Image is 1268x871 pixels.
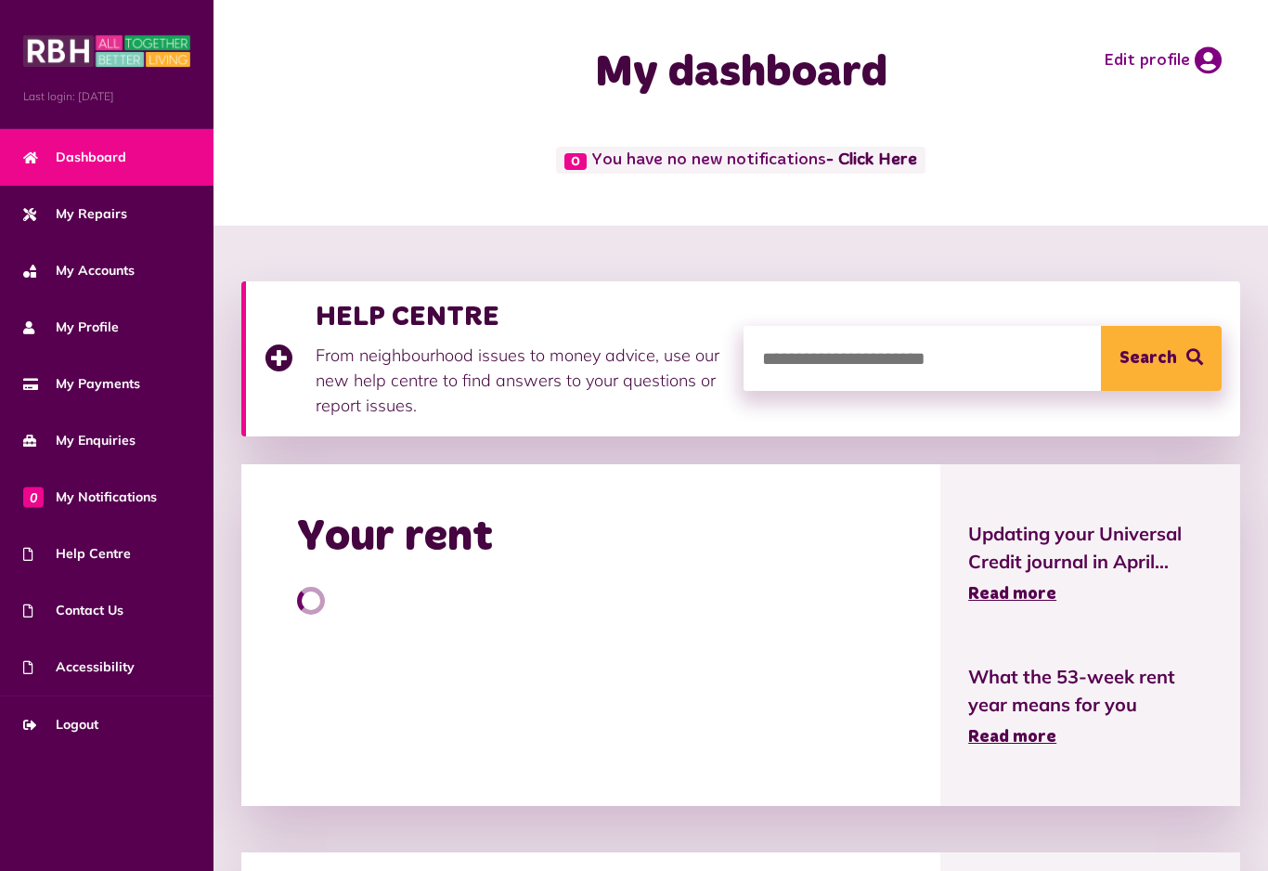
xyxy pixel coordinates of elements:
span: Contact Us [23,601,123,620]
h3: HELP CENTRE [316,300,725,333]
span: Help Centre [23,544,131,564]
a: Edit profile [1104,46,1222,74]
span: Dashboard [23,148,126,167]
span: 0 [23,487,44,507]
h1: My dashboard [496,46,986,100]
span: 0 [564,153,587,170]
span: My Enquiries [23,431,136,450]
span: Read more [968,586,1056,603]
span: Logout [23,715,98,734]
a: What the 53-week rent year means for you Read more [968,663,1212,750]
span: Search [1119,326,1177,391]
span: My Payments [23,374,140,394]
span: My Accounts [23,261,135,280]
span: Last login: [DATE] [23,88,190,105]
span: Updating your Universal Credit journal in April... [968,520,1212,576]
span: You have no new notifications [556,147,925,174]
span: Read more [968,729,1056,746]
span: Accessibility [23,657,135,677]
button: Search [1101,326,1222,391]
span: My Profile [23,318,119,337]
span: My Repairs [23,204,127,224]
p: From neighbourhood issues to money advice, use our new help centre to find answers to your questi... [316,343,725,418]
h2: Your rent [297,511,493,565]
a: Updating your Universal Credit journal in April... Read more [968,520,1212,607]
span: What the 53-week rent year means for you [968,663,1212,719]
span: My Notifications [23,487,157,507]
img: MyRBH [23,32,190,70]
a: - Click Here [826,152,917,169]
